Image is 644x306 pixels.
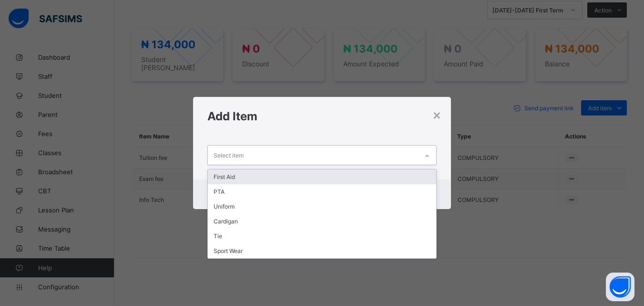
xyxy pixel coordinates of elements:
[207,109,436,123] h1: Add Item
[214,146,244,164] div: Select item
[606,273,634,301] button: Open asap
[208,199,436,214] div: Uniform
[208,243,436,258] div: Sport Wear
[208,229,436,243] div: Tie
[432,106,441,123] div: ×
[208,184,436,199] div: PTA
[208,169,436,184] div: First Aid
[208,214,436,229] div: Cardigan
